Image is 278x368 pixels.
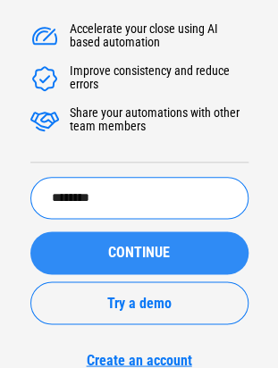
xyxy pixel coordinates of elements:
[108,246,170,260] span: CONTINUE
[107,296,172,310] span: Try a demo
[30,231,249,274] button: CONTINUE
[30,22,59,51] img: Accelerate
[70,22,249,51] div: Accelerate your close using AI based automation
[30,106,59,135] img: Accelerate
[30,281,249,324] button: Try a demo
[70,106,249,135] div: Share your automations with other team members
[70,64,249,93] div: Improve consistency and reduce errors
[30,351,249,368] a: Create an account
[30,64,59,93] img: Accelerate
